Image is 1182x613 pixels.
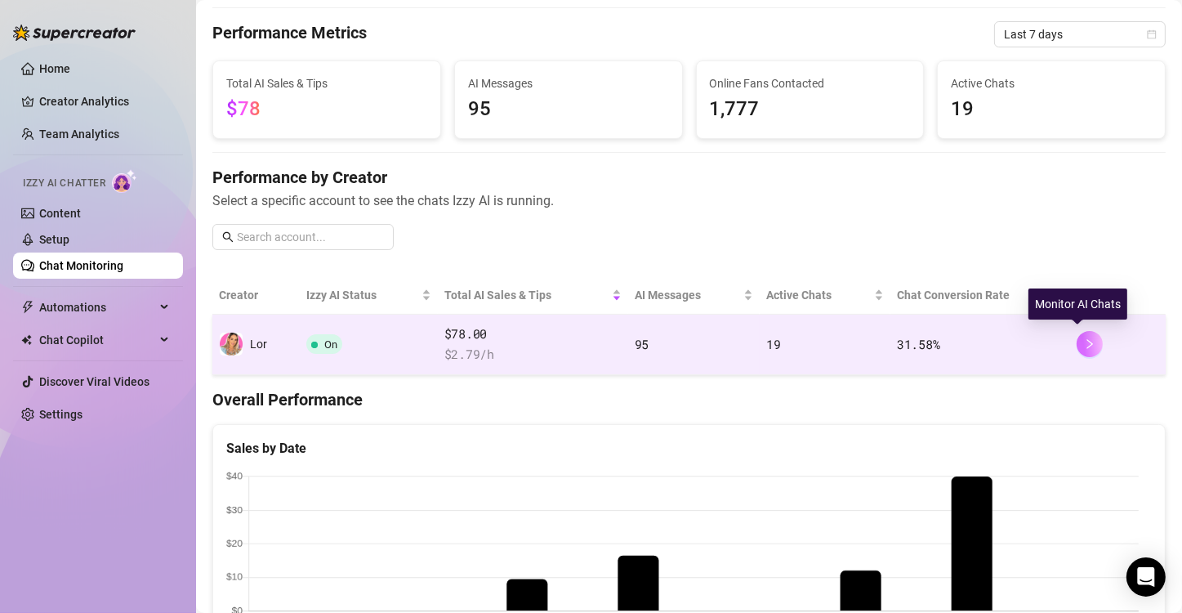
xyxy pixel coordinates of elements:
span: 1,777 [710,94,911,125]
a: Settings [39,408,83,421]
span: AI Messages [468,74,669,92]
img: Lor [220,333,243,356]
a: Creator Analytics [39,88,170,114]
span: 95 [635,336,649,352]
button: right [1077,331,1103,357]
span: Lor [250,338,267,351]
a: Home [39,62,70,75]
span: Chat Copilot [39,327,155,353]
a: Content [39,207,81,220]
span: AI Messages [635,286,740,304]
th: Izzy AI Status [300,276,438,315]
th: AI Messages [628,276,760,315]
a: Discover Viral Videos [39,375,149,388]
span: thunderbolt [21,301,34,314]
span: Izzy AI Status [306,286,418,304]
span: 95 [468,94,669,125]
a: Team Analytics [39,128,119,141]
span: Last 7 days [1004,22,1156,47]
a: Setup [39,233,69,246]
img: logo-BBDzfeDw.svg [13,25,136,41]
h4: Performance Metrics [212,21,367,47]
span: 31.58 % [897,336,939,352]
span: Select a specific account to see the chats Izzy AI is running. [212,190,1166,211]
div: Monitor AI Chats [1028,289,1127,320]
span: calendar [1147,29,1157,39]
div: Sales by Date [226,438,1152,459]
a: Chat Monitoring [39,259,123,272]
span: Total AI Sales & Tips [226,74,427,92]
span: 19 [951,94,1152,125]
th: Creator [212,276,300,315]
span: Online Fans Contacted [710,74,911,92]
h4: Overall Performance [212,388,1166,411]
span: right [1084,338,1095,350]
span: On [324,338,337,351]
span: $ 2.79 /h [444,345,622,365]
img: AI Chatter [112,169,137,193]
span: Active Chats [951,74,1152,92]
span: search [222,231,234,243]
th: Chat Conversion Rate [890,276,1070,315]
img: Chat Copilot [21,334,32,346]
span: Izzy AI Chatter [23,176,105,191]
input: Search account... [237,228,384,246]
th: Active Chats [760,276,890,315]
span: $78.00 [444,324,622,344]
span: Total AI Sales & Tips [444,286,609,304]
span: Automations [39,294,155,320]
div: Open Intercom Messenger [1126,557,1166,597]
span: 19 [766,336,780,352]
h4: Performance by Creator [212,166,1166,189]
span: Active Chats [766,286,871,304]
th: Total AI Sales & Tips [438,276,628,315]
span: $78 [226,97,261,120]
